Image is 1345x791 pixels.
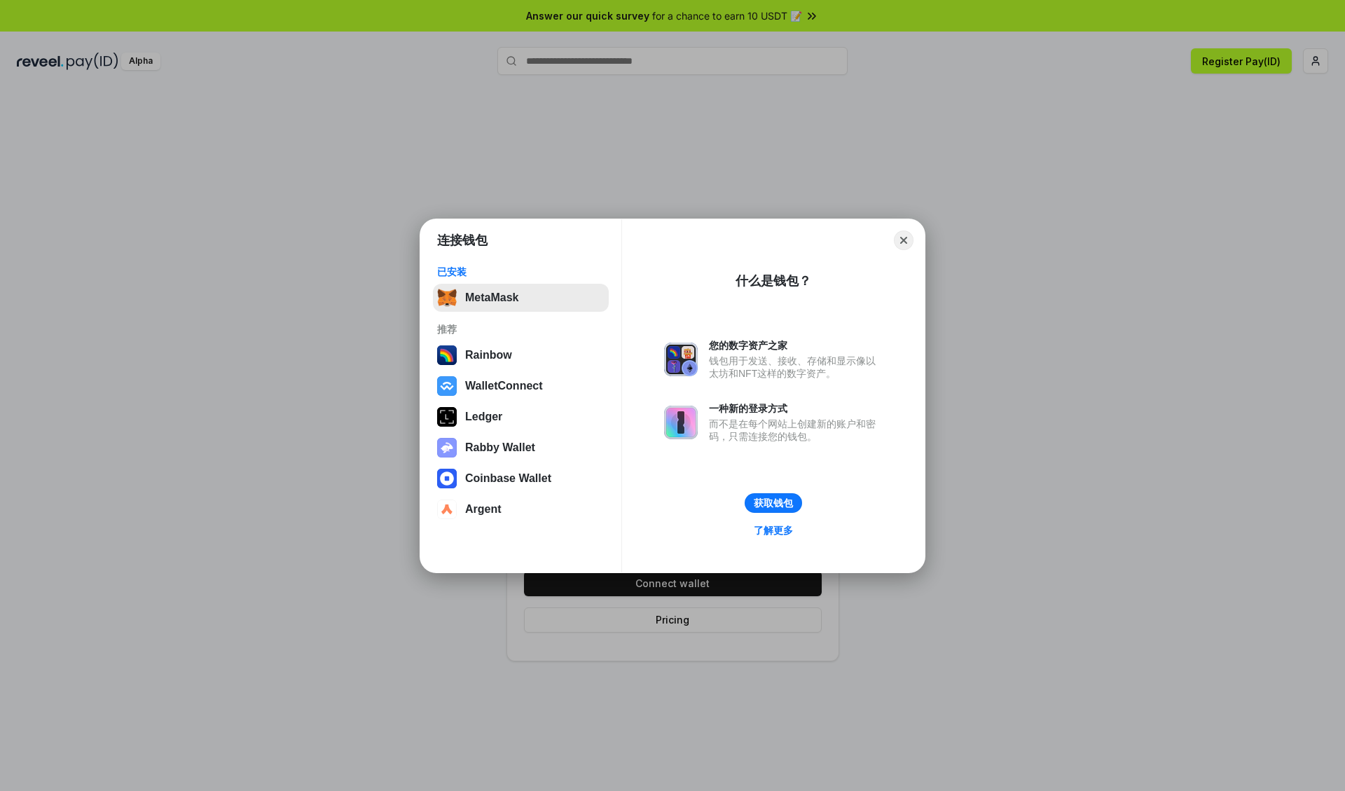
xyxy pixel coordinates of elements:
[465,441,535,454] div: Rabby Wallet
[437,266,605,278] div: 已安装
[664,406,698,439] img: svg+xml,%3Csvg%20xmlns%3D%22http%3A%2F%2Fwww.w3.org%2F2000%2Fsvg%22%20fill%3D%22none%22%20viewBox...
[709,418,883,443] div: 而不是在每个网站上创建新的账户和密码，只需连接您的钱包。
[465,472,551,485] div: Coinbase Wallet
[437,323,605,336] div: 推荐
[433,372,609,400] button: WalletConnect
[465,349,512,362] div: Rainbow
[754,524,793,537] div: 了解更多
[437,288,457,308] img: svg+xml,%3Csvg%20fill%3D%22none%22%20height%3D%2233%22%20viewBox%3D%220%200%2035%2033%22%20width%...
[745,521,801,539] a: 了解更多
[437,345,457,365] img: svg+xml,%3Csvg%20width%3D%22120%22%20height%3D%22120%22%20viewBox%3D%220%200%20120%20120%22%20fil...
[754,497,793,509] div: 获取钱包
[465,291,518,304] div: MetaMask
[465,380,543,392] div: WalletConnect
[433,495,609,523] button: Argent
[465,411,502,423] div: Ledger
[745,493,802,513] button: 获取钱包
[736,273,811,289] div: 什么是钱包？
[709,355,883,380] div: 钱包用于发送、接收、存储和显示像以太坊和NFT这样的数字资产。
[437,376,457,396] img: svg+xml,%3Csvg%20width%3D%2228%22%20height%3D%2228%22%20viewBox%3D%220%200%2028%2028%22%20fill%3D...
[437,500,457,519] img: svg+xml,%3Csvg%20width%3D%2228%22%20height%3D%2228%22%20viewBox%3D%220%200%2028%2028%22%20fill%3D...
[437,232,488,249] h1: 连接钱包
[433,341,609,369] button: Rainbow
[709,402,883,415] div: 一种新的登录方式
[709,339,883,352] div: 您的数字资产之家
[437,469,457,488] img: svg+xml,%3Csvg%20width%3D%2228%22%20height%3D%2228%22%20viewBox%3D%220%200%2028%2028%22%20fill%3D...
[894,231,913,250] button: Close
[664,343,698,376] img: svg+xml,%3Csvg%20xmlns%3D%22http%3A%2F%2Fwww.w3.org%2F2000%2Fsvg%22%20fill%3D%22none%22%20viewBox...
[433,284,609,312] button: MetaMask
[437,438,457,458] img: svg+xml,%3Csvg%20xmlns%3D%22http%3A%2F%2Fwww.w3.org%2F2000%2Fsvg%22%20fill%3D%22none%22%20viewBox...
[465,503,502,516] div: Argent
[433,434,609,462] button: Rabby Wallet
[437,407,457,427] img: svg+xml,%3Csvg%20xmlns%3D%22http%3A%2F%2Fwww.w3.org%2F2000%2Fsvg%22%20width%3D%2228%22%20height%3...
[433,465,609,493] button: Coinbase Wallet
[433,403,609,431] button: Ledger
